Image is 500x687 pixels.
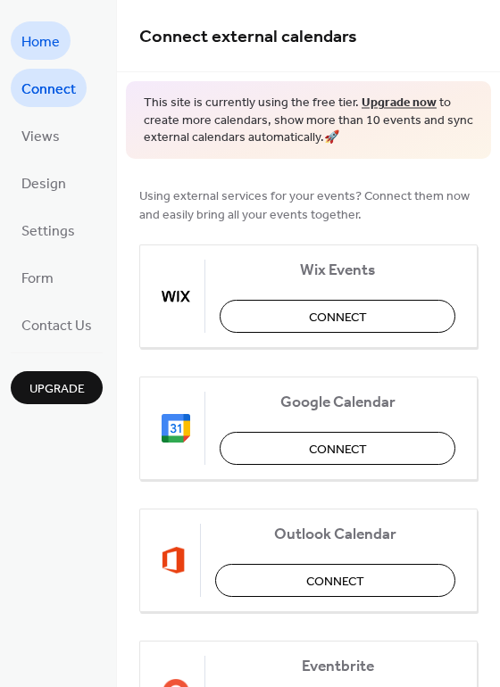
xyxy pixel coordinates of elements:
[21,123,60,151] span: Views
[215,525,455,543] span: Outlook Calendar
[11,21,71,60] a: Home
[309,308,367,327] span: Connect
[11,371,103,404] button: Upgrade
[220,393,455,411] span: Google Calendar
[21,218,75,245] span: Settings
[11,116,71,154] a: Views
[144,95,473,147] span: This site is currently using the free tier. to create more calendars, show more than 10 events an...
[306,572,364,591] span: Connect
[220,657,455,675] span: Eventbrite
[362,91,437,115] a: Upgrade now
[21,265,54,293] span: Form
[309,440,367,459] span: Connect
[220,300,455,333] button: Connect
[220,432,455,465] button: Connect
[21,170,66,198] span: Design
[162,546,186,575] img: outlook
[162,282,190,310] img: wix
[21,29,60,56] span: Home
[11,163,77,202] a: Design
[29,380,85,399] span: Upgrade
[139,186,478,224] span: Using external services for your events? Connect them now and easily bring all your events together.
[215,564,455,597] button: Connect
[11,305,103,343] a: Contact Us
[21,312,92,340] span: Contact Us
[21,76,76,103] span: Connect
[162,414,190,443] img: google
[220,261,455,279] span: Wix Events
[11,69,87,107] a: Connect
[11,258,64,296] a: Form
[11,211,86,249] a: Settings
[139,20,357,54] span: Connect external calendars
